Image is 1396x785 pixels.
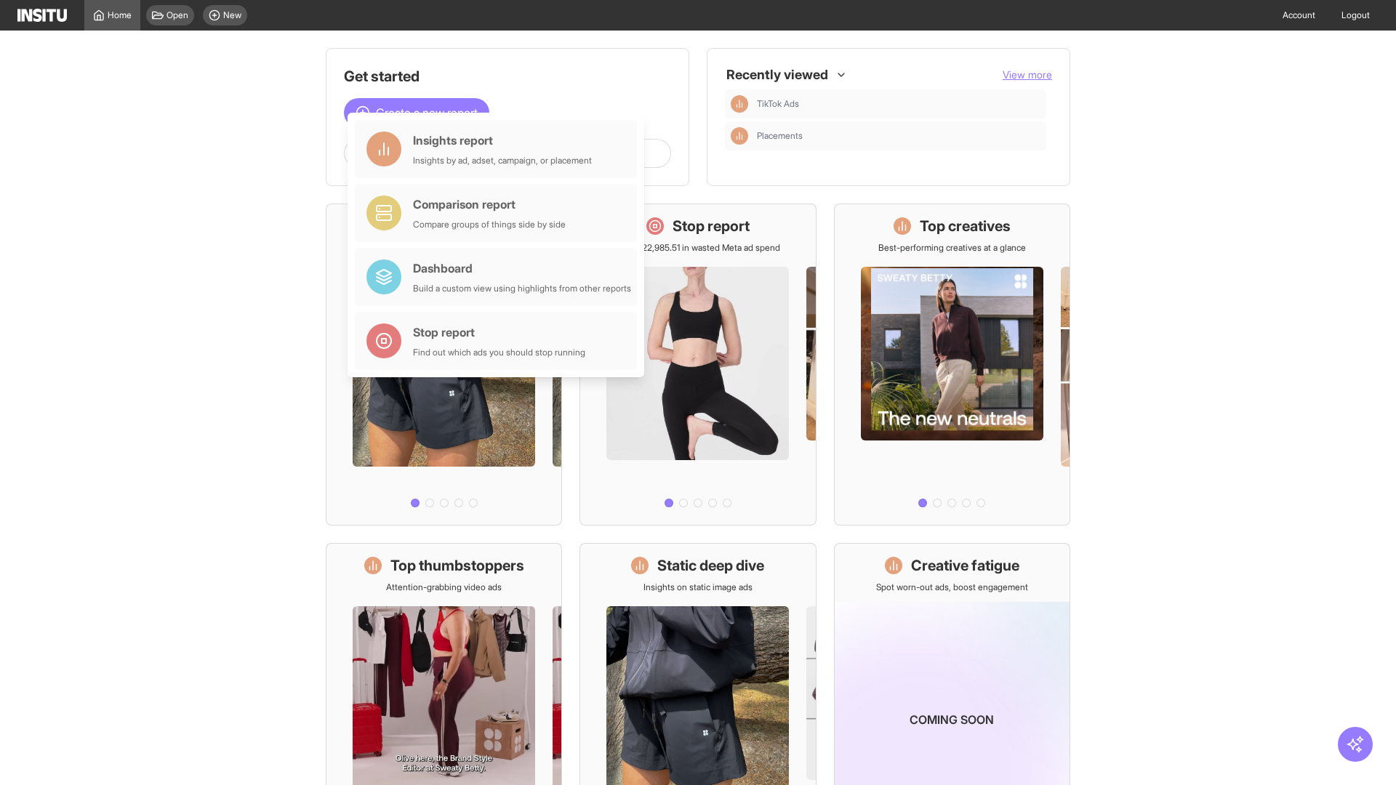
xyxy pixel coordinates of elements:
[344,66,671,86] h1: Get started
[1003,68,1052,82] button: View more
[413,259,631,277] div: Dashboard
[731,127,748,145] div: Insights
[413,323,585,341] div: Stop report
[223,9,241,21] span: New
[731,95,748,113] div: Insights
[757,130,803,142] span: Placements
[579,204,816,526] a: Stop reportSave £22,985.51 in wasted Meta ad spend
[413,155,592,166] div: Insights by ad, adset, campaign, or placement
[413,196,566,213] div: Comparison report
[643,581,753,593] p: Insights on static image ads
[757,130,1040,142] span: Placements
[167,9,188,21] span: Open
[413,219,566,230] div: Compare groups of things side by side
[757,98,1040,110] span: TikTok Ads
[108,9,132,21] span: Home
[390,555,524,576] h1: Top thumbstoppers
[413,132,592,149] div: Insights report
[413,347,585,358] div: Find out which ads you should stop running
[878,242,1026,254] p: Best-performing creatives at a glance
[673,216,750,236] h1: Stop report
[1003,68,1052,81] span: View more
[326,204,562,526] a: What's live nowSee all active ads instantly
[834,204,1070,526] a: Top creativesBest-performing creatives at a glance
[17,9,67,22] img: Logo
[657,555,764,576] h1: Static deep dive
[920,216,1011,236] h1: Top creatives
[376,104,478,121] span: Create a new report
[344,98,489,127] button: Create a new report
[616,242,780,254] p: Save £22,985.51 in wasted Meta ad spend
[413,283,631,294] div: Build a custom view using highlights from other reports
[386,581,502,593] p: Attention-grabbing video ads
[757,98,799,110] span: TikTok Ads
